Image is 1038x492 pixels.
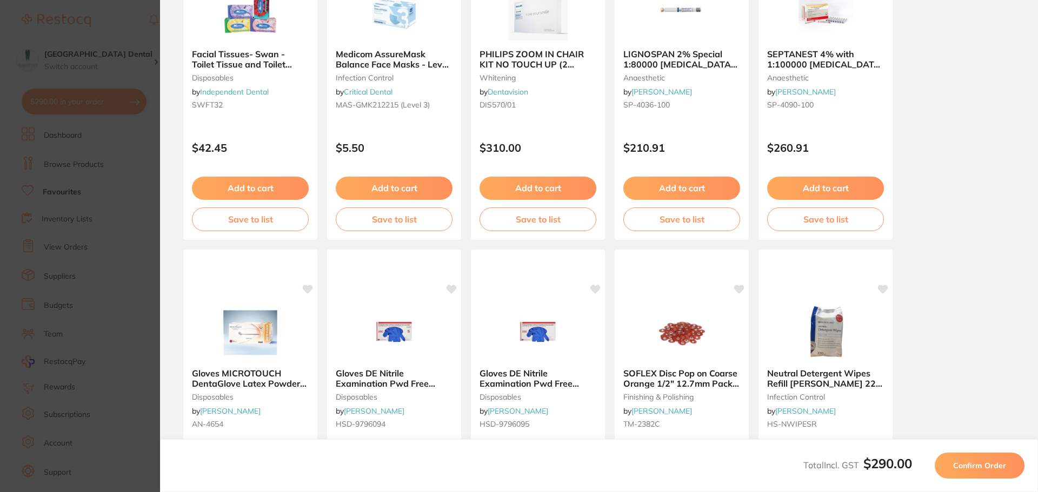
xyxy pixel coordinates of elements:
small: AN-4654 [192,420,309,428]
p: $210.91 [623,141,740,154]
span: Confirm Order [953,461,1006,470]
button: Add to cart [767,177,884,199]
small: infection control [336,73,453,82]
span: by [192,87,269,97]
a: [PERSON_NAME] [631,87,692,97]
small: HSD-9796095 [480,420,596,428]
small: infection control [767,393,884,401]
img: Profile image for Restocq [24,26,42,43]
button: Confirm Order [935,453,1024,478]
img: Gloves MICROTOUCH DentaGlove Latex Powder Free Small x 100 [215,306,285,360]
span: by [480,87,528,97]
a: Dentavision [488,87,528,97]
a: Independent Dental [200,87,269,97]
div: Hi [PERSON_NAME], Starting [DATE], we’re making some updates to our product offerings on the Rest... [47,23,192,108]
button: Save to list [767,207,884,231]
div: message notification from Restocq, 2m ago. Hi Garry, Starting 11 August, we’re making some update... [16,16,200,206]
b: SEPTANEST 4% with 1:100000 adrenalin 2.2ml 2xBox 50 GOLD [767,49,884,69]
small: SWFT32 [192,100,309,109]
a: [PERSON_NAME] [488,406,548,416]
div: Message content [47,23,192,185]
p: $310.00 [480,141,596,154]
b: Gloves DE Nitrile Examination Pwd Free Medium Box 200 [480,368,596,388]
b: PHILIPS ZOOM IN CHAIR KIT NO TOUCH UP (2 PATIENTS) [480,49,596,69]
b: LIGNOSPAN 2% Special 1:80000 adrenalin 2.2ml 2xBox 50 Blue [623,49,740,69]
b: SOFLEX Disc Pop on Coarse Orange 1/2" 12.7mm Pack of 85 [623,368,740,388]
small: HSD-9796094 [336,420,453,428]
span: by [192,406,261,416]
small: finishing & polishing [623,393,740,401]
span: by [623,406,692,416]
small: disposables [192,73,309,82]
small: anaesthetic [767,73,884,82]
a: Critical Dental [344,87,392,97]
p: Message from Restocq, sent 2m ago [47,190,192,199]
button: Add to cart [480,177,596,199]
b: Facial Tissues- Swan - Toilet Tissue and Toilet Paper [192,49,309,69]
img: SOFLEX Disc Pop on Coarse Orange 1/2" 12.7mm Pack of 85 [647,306,717,360]
button: Add to cart [336,177,453,199]
small: disposables [480,393,596,401]
p: $5.50 [336,141,453,154]
a: [PERSON_NAME] [775,87,836,97]
button: Save to list [192,207,309,231]
span: Total Incl. GST [803,460,912,470]
small: DIS570/01 [480,100,596,109]
small: TM-2382C [623,420,740,428]
b: Neutral Detergent Wipes Refill HENRY SCHEIN 220 pack [767,368,884,388]
span: by [623,87,692,97]
span: by [480,406,548,416]
small: disposables [192,393,309,401]
button: Save to list [480,207,596,231]
button: Save to list [623,207,740,231]
p: $260.91 [767,141,884,154]
a: [PERSON_NAME] [200,406,261,416]
small: SP-4090-100 [767,100,884,109]
small: whitening [480,73,596,82]
button: Add to cart [192,177,309,199]
button: Add to cart [623,177,740,199]
span: by [336,406,404,416]
b: Gloves DE Nitrile Examination Pwd Free Small Box 200 [336,368,453,388]
small: HS-NWIPESR [767,420,884,428]
img: Gloves DE Nitrile Examination Pwd Free Medium Box 200 [503,306,573,360]
span: by [336,87,392,97]
div: We’re committed to ensuring a smooth transition for you! Our team is standing by to help you with... [47,113,192,166]
b: $290.00 [863,455,912,471]
small: MAS-GMK212215 (Level 3) [336,100,453,109]
b: Medicom AssureMask Balance Face Masks - Level 3 (50 per box) [336,49,453,69]
small: disposables [336,393,453,401]
span: by [767,87,836,97]
small: SP-4036-100 [623,100,740,109]
img: Gloves DE Nitrile Examination Pwd Free Small Box 200 [359,306,429,360]
a: [PERSON_NAME] [775,406,836,416]
div: Simply reply to this message and we’ll be in touch to guide you through these next steps. We are ... [47,172,192,235]
a: [PERSON_NAME] [344,406,404,416]
a: [PERSON_NAME] [631,406,692,416]
button: Save to list [336,207,453,231]
p: $42.45 [192,141,309,154]
img: Neutral Detergent Wipes Refill HENRY SCHEIN 220 pack [790,306,861,360]
span: by [767,406,836,416]
b: Gloves MICROTOUCH DentaGlove Latex Powder Free Small x 100 [192,368,309,388]
small: anaesthetic [623,73,740,82]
